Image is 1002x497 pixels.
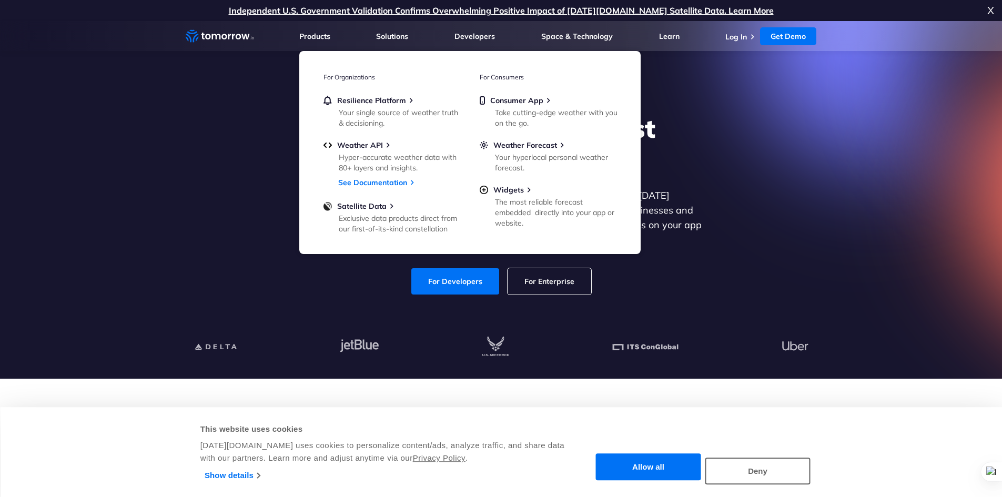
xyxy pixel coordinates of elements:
[323,201,460,232] a: Satellite DataExclusive data products direct from our first-of-its-kind constellation
[454,32,495,41] a: Developers
[323,201,332,211] img: satellite-data-menu.png
[298,188,704,247] p: Get reliable and precise weather data through our free API. Count on [DATE][DOMAIN_NAME] for quic...
[480,140,616,171] a: Weather ForecastYour hyperlocal personal weather forecast.
[541,32,613,41] a: Space & Technology
[493,185,524,195] span: Widgets
[339,107,461,128] div: Your single source of weather truth & decisioning.
[323,96,460,126] a: Resilience PlatformYour single source of weather truth & decisioning.
[323,96,332,105] img: bell.svg
[323,140,460,171] a: Weather APIHyper-accurate weather data with 80+ layers and insights.
[495,197,618,228] div: The most reliable forecast embedded directly into your app or website.
[490,96,543,105] span: Consumer App
[480,96,616,126] a: Consumer AppTake cutting-edge weather with you on the go.
[659,32,680,41] a: Learn
[480,73,616,81] h3: For Consumers
[298,113,704,176] h1: Explore the World’s Best Weather API
[323,140,332,150] img: api.svg
[480,96,485,105] img: mobile.svg
[205,468,260,483] a: Show details
[495,152,618,173] div: Your hyperlocal personal weather forecast.
[508,268,591,295] a: For Enterprise
[411,268,499,295] a: For Developers
[338,178,407,187] a: See Documentation
[337,140,383,150] span: Weather API
[337,96,406,105] span: Resilience Platform
[200,439,566,464] div: [DATE][DOMAIN_NAME] uses cookies to personalize content/ads, analyze traffic, and share data with...
[725,32,747,42] a: Log In
[186,28,254,44] a: Home link
[480,140,488,150] img: sun.svg
[493,140,557,150] span: Weather Forecast
[337,201,387,211] span: Satellite Data
[229,5,774,16] a: Independent U.S. Government Validation Confirms Overwhelming Positive Impact of [DATE][DOMAIN_NAM...
[323,73,460,81] h3: For Organizations
[596,454,701,481] button: Allow all
[299,32,330,41] a: Products
[339,152,461,173] div: Hyper-accurate weather data with 80+ layers and insights.
[413,453,465,462] a: Privacy Policy
[200,423,566,435] div: This website uses cookies
[376,32,408,41] a: Solutions
[480,185,488,195] img: plus-circle.svg
[760,27,816,45] a: Get Demo
[480,185,616,226] a: WidgetsThe most reliable forecast embedded directly into your app or website.
[495,107,618,128] div: Take cutting-edge weather with you on the go.
[339,213,461,234] div: Exclusive data products direct from our first-of-its-kind constellation
[705,458,811,484] button: Deny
